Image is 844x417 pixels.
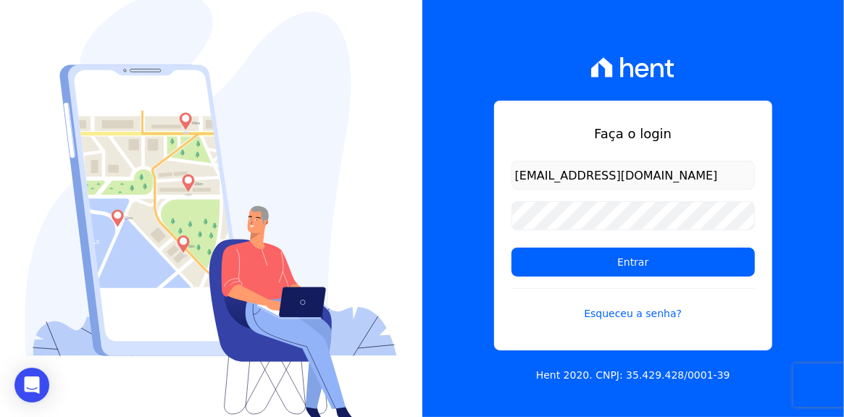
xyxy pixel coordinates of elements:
[511,288,755,321] a: Esqueceu a senha?
[511,124,755,143] h1: Faça o login
[511,161,755,190] input: Email
[14,368,49,403] div: Open Intercom Messenger
[536,368,730,383] p: Hent 2020. CNPJ: 35.429.428/0001-39
[511,248,755,277] input: Entrar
